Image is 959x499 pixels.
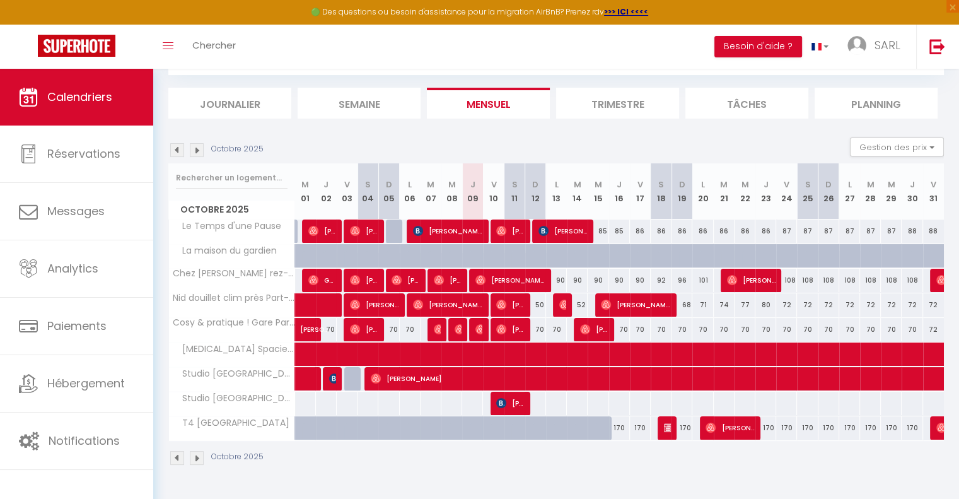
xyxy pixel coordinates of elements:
[727,268,776,292] span: [PERSON_NAME]
[350,293,398,317] span: [PERSON_NAME]
[755,318,776,341] div: 70
[601,293,670,317] span: [PERSON_NAME]
[421,163,441,220] th: 07
[776,220,797,243] div: 87
[923,293,944,317] div: 72
[211,143,264,155] p: Octobre 2025
[171,367,297,381] span: Studio [GEOGRAPHIC_DATA] 6
[211,451,264,463] p: Octobre 2025
[604,6,648,17] a: >>> ICI <<<<
[776,416,797,440] div: 170
[923,163,944,220] th: 31
[860,416,881,440] div: 170
[881,293,902,317] div: 72
[630,318,651,341] div: 70
[735,220,755,243] div: 86
[664,416,671,440] span: [PERSON_NAME]
[692,318,713,341] div: 70
[329,367,336,390] span: [PERSON_NAME]
[475,268,545,292] span: [PERSON_NAME]
[171,416,293,430] span: T4 [GEOGRAPHIC_DATA]
[427,88,550,119] li: Mensuel
[378,163,399,220] th: 05
[881,416,902,440] div: 170
[797,416,818,440] div: 170
[546,163,567,220] th: 13
[344,179,350,191] abbr: V
[860,269,881,292] div: 108
[49,433,120,449] span: Notifications
[637,179,643,191] abbr: V
[630,163,651,220] th: 17
[556,88,679,119] li: Trimestre
[295,318,316,342] a: [PERSON_NAME]
[839,416,860,440] div: 170
[867,179,875,191] abbr: M
[881,220,902,243] div: 87
[805,179,810,191] abbr: S
[491,179,496,191] abbr: V
[308,268,336,292] span: Ghizlane Aboubeker
[609,220,630,243] div: 85
[714,293,735,317] div: 74
[679,179,685,191] abbr: D
[818,293,839,317] div: 72
[47,146,120,161] span: Réservations
[546,318,567,341] div: 70
[902,293,922,317] div: 72
[609,163,630,220] th: 16
[413,219,482,243] span: [PERSON_NAME]
[532,179,538,191] abbr: D
[496,219,524,243] span: [PERSON_NAME]
[797,220,818,243] div: 87
[902,318,922,341] div: 70
[559,293,566,317] span: [PERSON_NAME]
[671,318,692,341] div: 70
[755,220,776,243] div: 86
[168,88,291,119] li: Journalier
[47,203,105,219] span: Messages
[755,416,776,440] div: 170
[776,269,797,292] div: 108
[295,163,316,220] th: 01
[427,179,434,191] abbr: M
[839,293,860,317] div: 72
[651,163,671,220] th: 18
[434,268,462,292] span: [PERSON_NAME]
[875,37,900,53] span: SARL
[776,163,797,220] th: 24
[470,179,475,191] abbr: J
[441,163,462,220] th: 08
[595,179,602,191] abbr: M
[609,269,630,292] div: 90
[902,269,922,292] div: 108
[651,318,671,341] div: 70
[546,269,567,292] div: 90
[818,269,839,292] div: 108
[300,311,329,335] span: [PERSON_NAME]
[192,38,236,52] span: Chercher
[860,318,881,341] div: 70
[860,293,881,317] div: 72
[839,163,860,220] th: 27
[47,375,125,391] span: Hébergement
[692,293,713,317] div: 71
[881,163,902,220] th: 29
[171,318,297,327] span: Cosy & pratique ! Gare Part Dieu - Clim
[171,244,280,258] span: La maison du gardien
[609,318,630,341] div: 70
[357,163,378,220] th: 04
[651,269,671,292] div: 92
[496,317,524,341] span: [PERSON_NAME]
[714,163,735,220] th: 21
[434,317,441,341] span: [PERSON_NAME]
[298,88,421,119] li: Semaine
[839,269,860,292] div: 108
[735,293,755,317] div: 77
[588,269,608,292] div: 90
[902,163,922,220] th: 30
[378,318,399,341] div: 70
[818,163,839,220] th: 26
[630,416,651,440] div: 170
[171,343,297,356] span: [MEDICAL_DATA] Spacieux + balcon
